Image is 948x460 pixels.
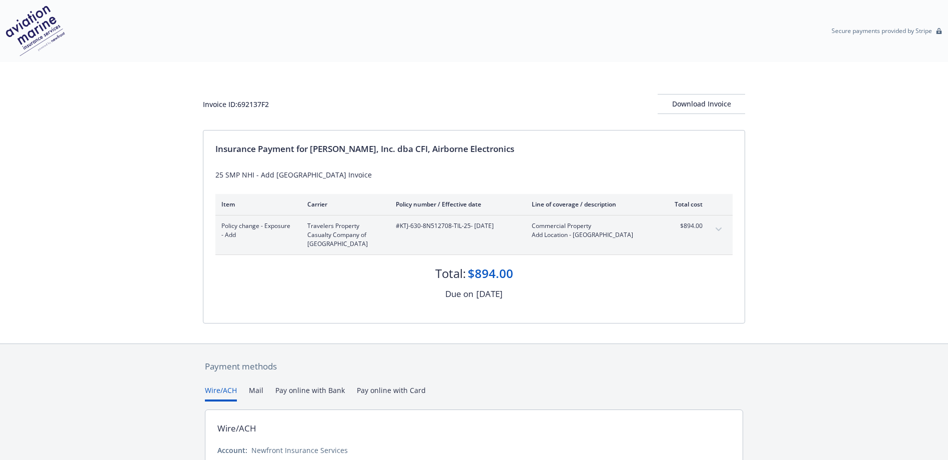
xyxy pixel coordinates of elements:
[221,221,291,239] span: Policy change - Exposure - Add
[658,94,745,113] div: Download Invoice
[205,360,743,373] div: Payment methods
[215,215,733,254] div: Policy change - Exposure - AddTravelers Property Casualty Company of [GEOGRAPHIC_DATA]#KTJ-630-8N...
[203,99,269,109] div: Invoice ID: 692137F2
[832,26,932,35] p: Secure payments provided by Stripe
[658,94,745,114] button: Download Invoice
[445,287,473,300] div: Due on
[665,200,703,208] div: Total cost
[307,221,380,248] span: Travelers Property Casualty Company of [GEOGRAPHIC_DATA]
[532,221,649,239] span: Commercial PropertyAdd Location - [GEOGRAPHIC_DATA]
[215,142,733,155] div: Insurance Payment for [PERSON_NAME], Inc. dba CFI, Airborne Electronics
[275,385,345,401] button: Pay online with Bank
[221,200,291,208] div: Item
[468,265,513,282] div: $894.00
[396,200,516,208] div: Policy number / Effective date
[215,169,733,180] div: 25 SMP NHI - Add [GEOGRAPHIC_DATA] Invoice
[205,385,237,401] button: Wire/ACH
[532,200,649,208] div: Line of coverage / description
[532,221,649,230] span: Commercial Property
[249,385,263,401] button: Mail
[711,221,727,237] button: expand content
[217,445,247,455] div: Account:
[476,287,503,300] div: [DATE]
[307,200,380,208] div: Carrier
[435,265,466,282] div: Total:
[396,221,516,230] span: #KTJ-630-8N512708-TIL-25 - [DATE]
[217,422,256,435] div: Wire/ACH
[251,445,348,455] div: Newfront Insurance Services
[357,385,426,401] button: Pay online with Card
[532,230,649,239] span: Add Location - [GEOGRAPHIC_DATA]
[665,221,703,230] span: $894.00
